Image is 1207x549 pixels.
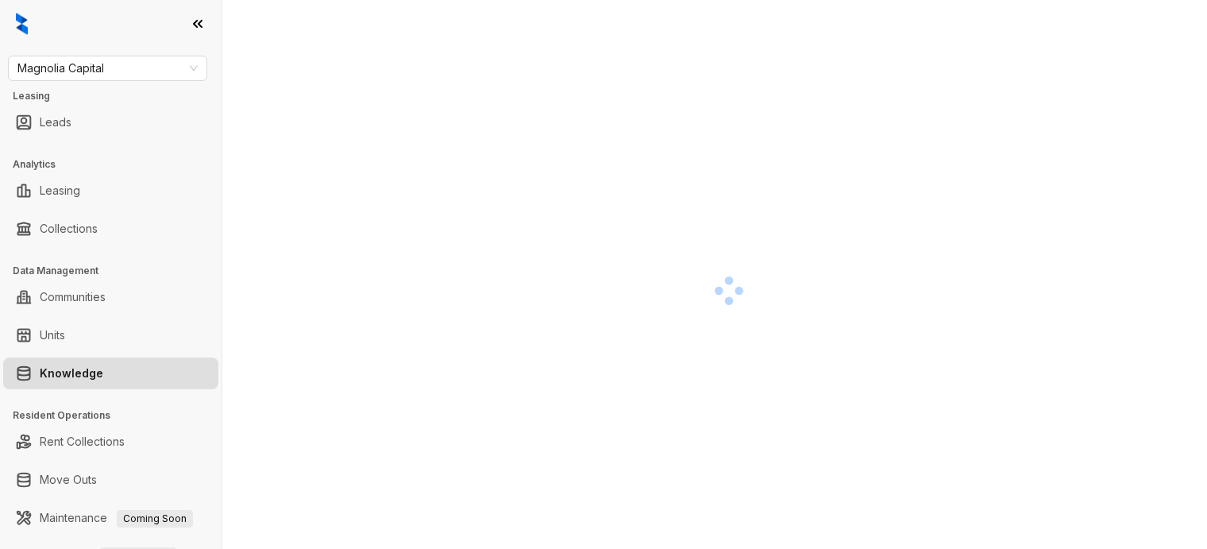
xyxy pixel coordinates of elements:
a: Knowledge [40,358,103,389]
a: Leads [40,106,71,138]
img: logo [16,13,28,35]
li: Move Outs [3,464,218,496]
a: Communities [40,281,106,313]
li: Collections [3,213,218,245]
li: Leasing [3,175,218,207]
li: Leads [3,106,218,138]
h3: Data Management [13,264,222,278]
a: Leasing [40,175,80,207]
a: Rent Collections [40,426,125,458]
h3: Analytics [13,157,222,172]
a: Collections [40,213,98,245]
a: Units [40,319,65,351]
li: Maintenance [3,502,218,534]
li: Knowledge [3,358,218,389]
li: Communities [3,281,218,313]
li: Rent Collections [3,426,218,458]
li: Units [3,319,218,351]
a: Move Outs [40,464,97,496]
span: Coming Soon [117,510,193,528]
h3: Leasing [13,89,222,103]
h3: Resident Operations [13,408,222,423]
span: Magnolia Capital [17,56,198,80]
